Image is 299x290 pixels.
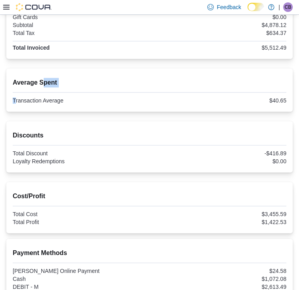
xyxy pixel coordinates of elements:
h2: Average Spent [13,78,286,87]
h2: Cost/Profit [13,191,286,201]
div: $2,613.49 [151,284,287,290]
div: -$416.89 [151,150,287,157]
input: Dark Mode [247,3,264,11]
div: $634.37 [151,30,287,36]
div: Gift Cards [13,14,148,20]
div: Casey Bennett [283,2,293,12]
div: [PERSON_NAME] Online Payment [13,268,148,274]
div: $3,455.59 [151,211,287,217]
div: DEBIT - M [13,284,148,290]
div: $1,422.53 [151,219,287,225]
div: Loyalty Redemptions [13,158,148,164]
div: $0.00 [151,158,287,164]
div: $5,512.49 [151,44,287,51]
div: Total Cost [13,211,148,217]
strong: Total Invoiced [13,44,50,51]
div: $1,072.08 [151,276,287,282]
div: Total Discount [13,150,148,157]
span: Feedback [217,3,241,11]
div: $24.58 [151,268,287,274]
div: Total Tax [13,30,148,36]
div: $0.00 [151,14,287,20]
div: $4,878.12 [151,22,287,28]
div: Total Profit [13,219,148,225]
div: $40.65 [151,97,287,104]
img: Cova [16,3,52,11]
div: Subtotal [13,22,148,28]
p: | [278,2,280,12]
h2: Payment Methods [13,248,286,258]
span: CB [285,2,291,12]
div: Transaction Average [13,97,148,104]
div: Cash [13,276,148,282]
h2: Discounts [13,131,286,140]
